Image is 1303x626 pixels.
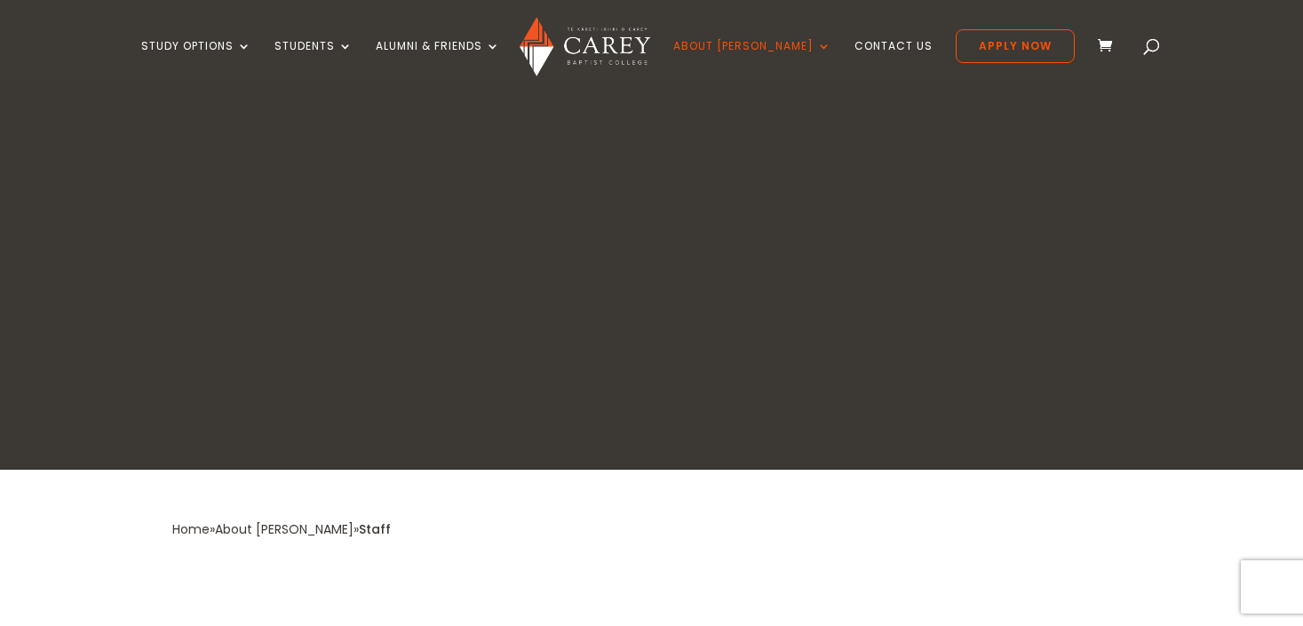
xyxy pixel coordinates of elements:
a: Home [172,520,210,538]
span: Staff [359,520,391,538]
a: About [PERSON_NAME] [215,520,354,538]
a: Alumni & Friends [376,40,500,82]
img: Carey Baptist College [520,17,650,76]
a: About [PERSON_NAME] [673,40,831,82]
a: Apply Now [956,29,1075,63]
span: » » [172,520,391,538]
a: Students [274,40,353,82]
a: Contact Us [854,40,933,82]
a: Study Options [141,40,251,82]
